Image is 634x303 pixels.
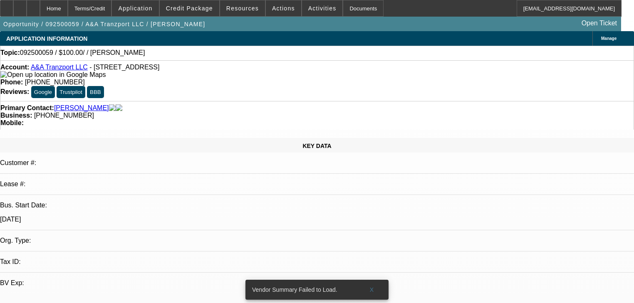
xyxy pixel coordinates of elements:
[220,0,265,16] button: Resources
[272,5,295,12] span: Actions
[6,35,87,42] span: APPLICATION INFORMATION
[87,86,104,98] button: BBB
[109,104,116,112] img: facebook-icon.png
[0,104,54,112] strong: Primary Contact:
[0,71,106,79] img: Open up location in Google Maps
[54,104,109,112] a: [PERSON_NAME]
[57,86,85,98] button: Trustpilot
[302,0,343,16] button: Activities
[266,0,301,16] button: Actions
[0,49,20,57] strong: Topic:
[370,286,374,293] span: X
[166,5,213,12] span: Credit Package
[25,79,85,86] span: [PHONE_NUMBER]
[359,282,385,297] button: X
[0,119,24,126] strong: Mobile:
[578,16,620,30] a: Open Ticket
[31,86,55,98] button: Google
[0,88,29,95] strong: Reviews:
[34,112,94,119] span: [PHONE_NUMBER]
[116,104,122,112] img: linkedin-icon.png
[0,112,32,119] strong: Business:
[20,49,145,57] span: 092500059 / $100.00/ / [PERSON_NAME]
[245,280,359,300] div: Vendor Summary Failed to Load.
[118,5,152,12] span: Application
[226,5,259,12] span: Resources
[0,71,106,78] a: View Google Maps
[112,0,158,16] button: Application
[160,0,219,16] button: Credit Package
[601,36,617,41] span: Manage
[302,143,331,149] span: KEY DATA
[3,21,205,27] span: Opportunity / 092500059 / A&A Tranzport LLC / [PERSON_NAME]
[89,64,159,71] span: - [STREET_ADDRESS]
[31,64,88,71] a: A&A Tranzport LLC
[308,5,337,12] span: Activities
[0,79,23,86] strong: Phone:
[0,64,29,71] strong: Account:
